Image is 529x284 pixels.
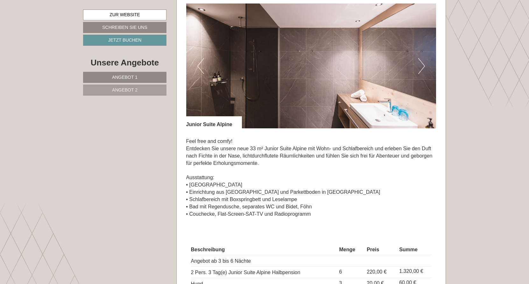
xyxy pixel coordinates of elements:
[397,267,431,278] td: 1.320,00 €
[191,255,337,267] td: Angebot ab 3 bis 6 Nächte
[186,3,436,128] img: image
[364,245,397,255] th: Preis
[418,58,425,74] button: Next
[367,269,386,274] span: 220,00 €
[83,10,166,20] a: Zur Website
[397,245,431,255] th: Summe
[337,245,364,255] th: Menge
[112,75,138,80] span: Angebot 1
[112,87,138,92] span: Angebot 2
[337,267,364,278] td: 6
[83,22,166,33] a: Schreiben Sie uns
[186,116,242,128] div: Junior Suite Alpine
[186,138,436,218] p: Feel free and comfy! Entdecken Sie unsere neue 33 m² Junior Suite Alpine mit Wohn- und Schlafbere...
[191,245,337,255] th: Beschreibung
[83,57,166,69] div: Unsere Angebote
[191,267,337,278] td: 2 Pers. 3 Tag(e) Junior Suite Alpine Halbpension
[197,58,204,74] button: Previous
[83,35,166,46] a: Jetzt buchen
